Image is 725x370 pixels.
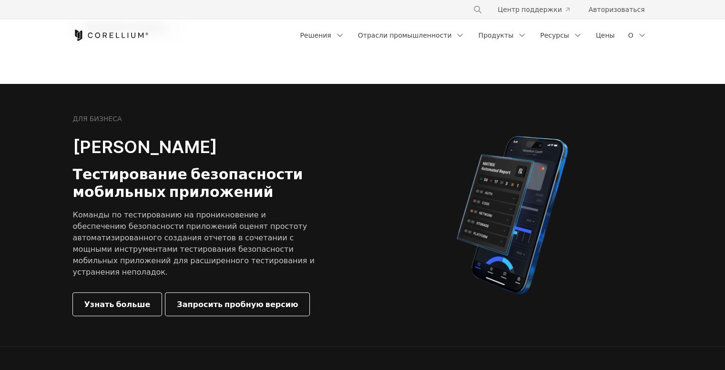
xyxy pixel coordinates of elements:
font: Отрасли промышленности [358,31,452,39]
div: Меню навигации [295,27,653,44]
font: Ресурсы [540,31,569,39]
button: Поиск [469,1,486,18]
font: Узнать больше [84,299,151,309]
img: Автоматизированный отчет Corellium MATRIX для iPhone, показывающий результаты тестирования уязвим... [440,132,584,298]
font: О [628,31,633,39]
font: Авторизоваться [589,5,645,13]
font: [PERSON_NAME] [73,136,217,157]
font: ДЛЯ БИЗНЕСА [73,114,122,123]
a: Запросить пробную версию [165,293,309,316]
font: Решения [300,31,331,39]
font: Продукты [478,31,513,39]
font: Цены [596,31,615,39]
a: Узнать больше [73,293,162,316]
font: Центр поддержки [498,5,562,13]
font: Тестирование безопасности мобильных приложений [73,165,303,201]
font: Команды по тестированию на проникновение и обеспечению безопасности приложений оценят простоту ав... [73,210,315,277]
div: Меню навигации [461,1,652,18]
a: Кореллиум Дом [73,30,149,41]
font: Запросить пробную версию [177,299,298,309]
